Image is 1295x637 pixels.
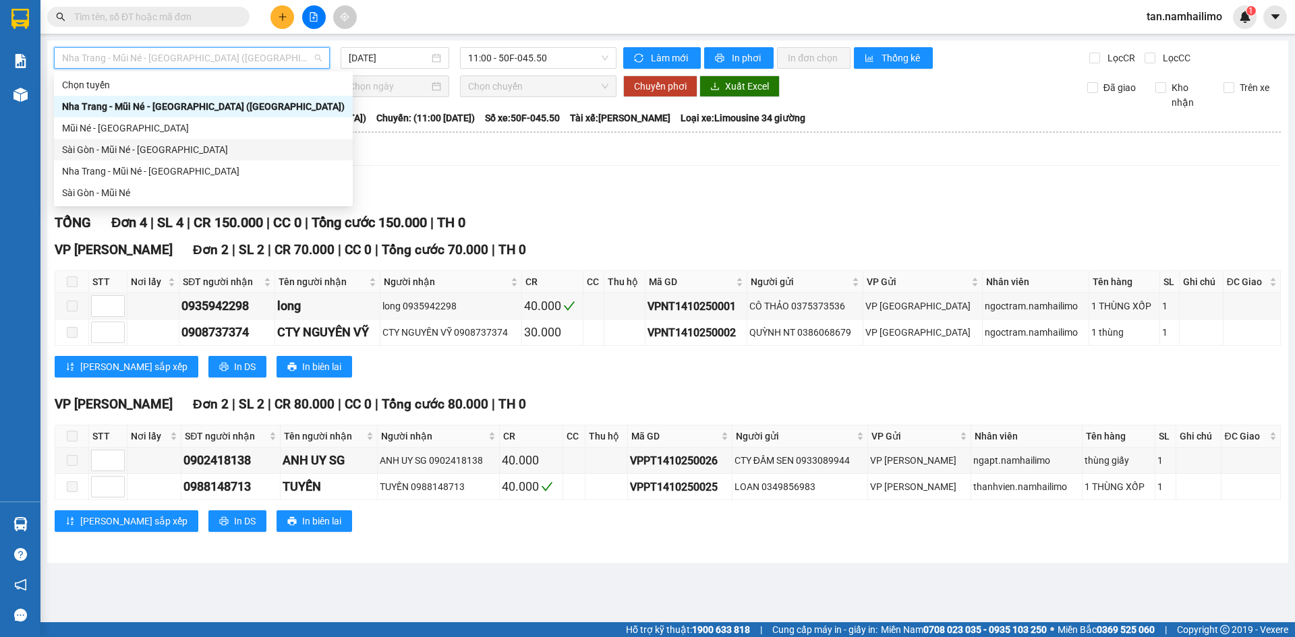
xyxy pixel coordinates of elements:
th: CR [500,425,563,448]
span: Kho nhận [1166,80,1213,110]
div: TUYẾN 0988148713 [380,479,497,494]
button: Chuyển phơi [623,75,697,97]
div: Nha Trang - Mũi Né - Sài Gòn [54,160,353,182]
span: | [305,214,308,231]
div: long [277,297,378,315]
input: 14/10/2025 [349,51,429,65]
span: | [430,214,434,231]
span: TH 0 [498,396,526,412]
span: sort-ascending [65,516,75,527]
div: TUYẾN [283,477,375,496]
td: CTY NGUYÊN VỸ [275,320,380,346]
td: TUYẾN [281,474,378,500]
span: | [375,242,378,257]
span: CR 150.000 [194,214,263,231]
span: SĐT người nhận [185,429,266,444]
span: SL 2 [239,242,264,257]
span: | [266,214,270,231]
strong: 0708 023 035 - 0935 103 250 [923,624,1047,635]
button: syncLàm mới [623,47,701,69]
div: CÔ THẢO 0375373536 [749,299,861,313]
span: Hỗ trợ kỹ thuật: [626,622,750,637]
div: Nha Trang - Mũi Né - [GEOGRAPHIC_DATA] ([GEOGRAPHIC_DATA]) [62,99,345,114]
div: Sài Gòn - Mũi Né - Nha Trang [54,139,353,160]
div: 1 [1162,299,1177,313]
th: SL [1160,271,1180,293]
div: 0935942298 [181,297,272,315]
span: Tổng cước 70.000 [382,242,488,257]
span: | [187,214,190,231]
div: 0908737374 [181,323,272,342]
div: ANH UY SG 0902418138 [380,453,497,468]
span: Tên người nhận [279,274,366,289]
strong: 0369 525 060 [1097,624,1155,635]
span: ⚪️ [1050,627,1054,632]
span: VP [PERSON_NAME] [55,242,173,257]
div: VPNT1410250002 [647,324,744,341]
span: | [150,214,154,231]
div: Mũi Né - Sài Gòn [54,117,353,139]
th: STT [89,425,127,448]
span: Mã GD [649,274,732,289]
div: Sài Gòn - Mũi Né [62,185,345,200]
span: Loại xe: Limousine 34 giường [681,111,805,125]
th: Nhân viên [983,271,1089,293]
button: printerIn biên lai [277,356,352,377]
span: VP [PERSON_NAME] [55,396,173,412]
span: printer [715,53,726,64]
span: Lọc CC [1157,51,1192,65]
td: VP Nha Trang [863,293,983,320]
button: plus [270,5,294,29]
th: Ghi chú [1176,425,1221,448]
span: aim [340,12,349,22]
span: | [375,396,378,412]
div: 1 THÙNG XỐP [1091,299,1157,313]
div: VP [PERSON_NAME] [870,479,969,494]
div: VPPT1410250026 [630,452,730,469]
sup: 1 [1246,6,1256,16]
span: | [338,396,341,412]
div: 1 [1157,453,1174,468]
div: 30.000 [524,323,580,342]
th: SL [1155,425,1176,448]
span: TH 0 [437,214,465,231]
span: Nơi lấy [131,274,165,289]
span: | [492,242,495,257]
th: Tên hàng [1083,425,1156,448]
span: Trên xe [1234,80,1275,95]
span: | [760,622,762,637]
td: VP Nha Trang [863,320,983,346]
button: bar-chartThống kê [854,47,933,69]
div: ngapt.namhailimo [973,453,1080,468]
td: 0902418138 [181,448,281,474]
span: Chọn chuyến [468,76,608,96]
span: bar-chart [865,53,876,64]
button: printerIn DS [208,510,266,532]
div: Chọn tuyến [62,78,345,92]
div: Nha Trang - Mũi Né - Sài Gòn (Sáng) [54,96,353,117]
span: Tổng cước 80.000 [382,396,488,412]
button: caret-down [1263,5,1287,29]
th: Ghi chú [1180,271,1223,293]
span: In biên lai [302,514,341,528]
div: 1 thùng [1091,325,1157,340]
span: search [56,12,65,22]
img: warehouse-icon [13,517,28,531]
span: check [541,481,553,493]
span: CC 0 [273,214,301,231]
span: check [563,300,575,312]
th: STT [89,271,127,293]
span: In phơi [732,51,763,65]
span: tan.namhailimo [1136,8,1233,25]
input: Chọn ngày [349,79,429,94]
span: Tên người nhận [284,429,364,444]
span: TỔNG [55,214,91,231]
div: 40.000 [502,477,560,496]
span: Mã GD [631,429,718,444]
span: In biên lai [302,359,341,374]
span: ĐC Giao [1227,274,1267,289]
span: SL 4 [157,214,183,231]
span: Người gửi [736,429,854,444]
div: Sài Gòn - Mũi Né - [GEOGRAPHIC_DATA] [62,142,345,157]
span: download [710,82,720,92]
